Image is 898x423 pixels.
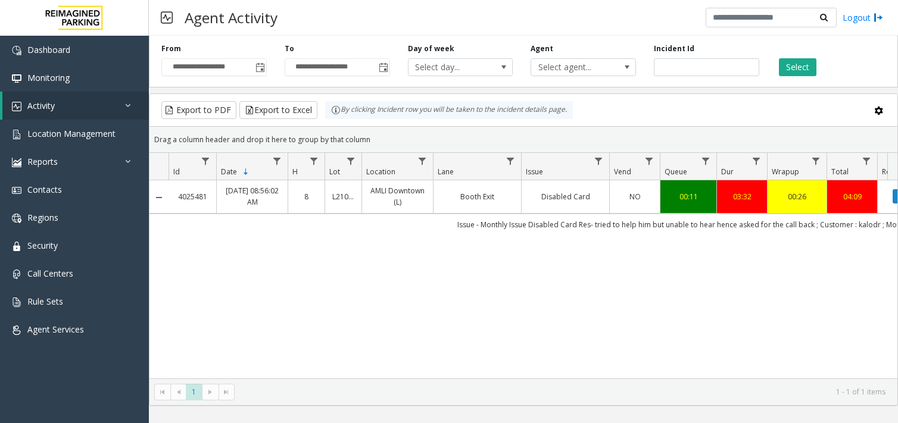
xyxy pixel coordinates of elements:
[149,153,897,378] div: Data table
[376,59,389,76] span: Toggle popup
[179,3,283,32] h3: Agent Activity
[654,43,694,54] label: Incident Id
[749,153,765,169] a: Dur Filter Menu
[409,59,492,76] span: Select day...
[366,167,395,177] span: Location
[641,153,657,169] a: Vend Filter Menu
[859,153,875,169] a: Total Filter Menu
[772,167,799,177] span: Wrapup
[295,191,317,202] a: 8
[12,158,21,167] img: 'icon'
[529,191,602,202] a: Disabled Card
[27,296,63,307] span: Rule Sets
[27,128,116,139] span: Location Management
[665,167,687,177] span: Queue
[12,214,21,223] img: 'icon'
[27,240,58,251] span: Security
[629,192,641,202] span: NO
[269,153,285,169] a: Date Filter Menu
[882,167,896,177] span: Rec.
[331,105,341,115] img: infoIcon.svg
[614,167,631,177] span: Vend
[253,59,266,76] span: Toggle popup
[292,167,298,177] span: H
[369,185,426,208] a: AMLI Downtown (L)
[808,153,824,169] a: Wrapup Filter Menu
[831,167,849,177] span: Total
[12,270,21,279] img: 'icon'
[149,129,897,150] div: Drag a column header and drop it here to group by that column
[27,324,84,335] span: Agent Services
[531,43,553,54] label: Agent
[27,72,70,83] span: Monitoring
[414,153,431,169] a: Location Filter Menu
[149,193,169,202] a: Collapse Details
[834,191,870,202] a: 04:09
[441,191,514,202] a: Booth Exit
[161,101,236,119] button: Export to PDF
[241,167,251,177] span: Sortable
[325,101,573,119] div: By clicking Incident row you will be taken to the incident details page.
[408,43,454,54] label: Day of week
[12,74,21,83] img: 'icon'
[12,242,21,251] img: 'icon'
[12,102,21,111] img: 'icon'
[27,100,55,111] span: Activity
[12,186,21,195] img: 'icon'
[306,153,322,169] a: H Filter Menu
[698,153,714,169] a: Queue Filter Menu
[242,387,885,397] kendo-pager-info: 1 - 1 of 1 items
[12,297,21,307] img: 'icon'
[2,92,149,120] a: Activity
[617,191,653,202] a: NO
[285,43,294,54] label: To
[438,167,454,177] span: Lane
[12,46,21,55] img: 'icon'
[198,153,214,169] a: Id Filter Menu
[874,11,883,24] img: logout
[221,167,237,177] span: Date
[186,384,202,400] span: Page 1
[173,167,180,177] span: Id
[239,101,317,119] button: Export to Excel
[526,167,543,177] span: Issue
[161,3,173,32] img: pageIcon
[12,325,21,335] img: 'icon'
[12,130,21,139] img: 'icon'
[27,44,70,55] span: Dashboard
[224,185,280,208] a: [DATE] 08:56:02 AM
[591,153,607,169] a: Issue Filter Menu
[332,191,354,202] a: L21063900
[343,153,359,169] a: Lot Filter Menu
[27,212,58,223] span: Regions
[176,191,209,202] a: 4025481
[721,167,734,177] span: Dur
[27,184,62,195] span: Contacts
[161,43,181,54] label: From
[775,191,819,202] a: 00:26
[503,153,519,169] a: Lane Filter Menu
[724,191,760,202] a: 03:32
[779,58,816,76] button: Select
[27,156,58,167] span: Reports
[843,11,883,24] a: Logout
[668,191,709,202] a: 00:11
[531,59,615,76] span: Select agent...
[27,268,73,279] span: Call Centers
[329,167,340,177] span: Lot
